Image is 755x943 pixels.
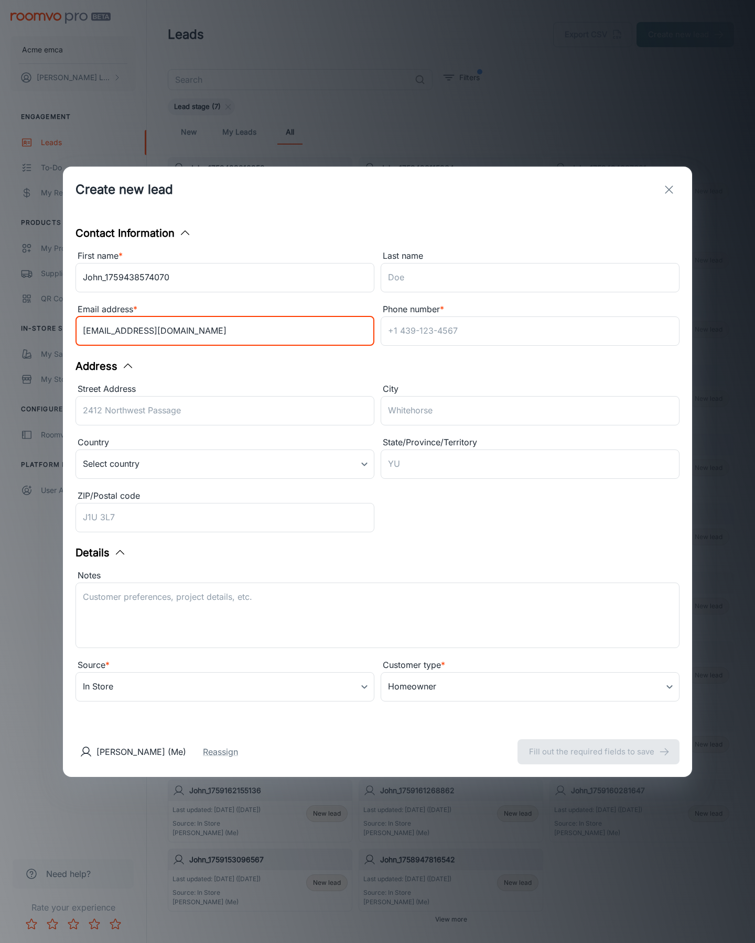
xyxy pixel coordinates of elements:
[381,249,679,263] div: Last name
[75,316,374,346] input: myname@example.com
[75,303,374,316] div: Email address
[381,449,679,479] input: YU
[203,745,238,758] button: Reassign
[75,545,126,561] button: Details
[75,249,374,263] div: First name
[381,263,679,292] input: Doe
[381,303,679,316] div: Phone number
[75,659,374,672] div: Source
[75,449,374,479] div: Select country
[96,745,186,758] p: [PERSON_NAME] (Me)
[75,180,173,199] h1: Create new lead
[75,396,374,425] input: 2412 Northwest Passage
[75,225,191,241] button: Contact Information
[381,672,679,701] div: Homeowner
[381,316,679,346] input: +1 439-123-4567
[381,396,679,425] input: Whitehorse
[75,382,374,396] div: Street Address
[381,382,679,396] div: City
[75,569,679,583] div: Notes
[75,503,374,532] input: J1U 3L7
[75,489,374,503] div: ZIP/Postal code
[381,436,679,449] div: State/Province/Territory
[75,672,374,701] div: In Store
[75,358,134,374] button: Address
[659,179,679,200] button: exit
[75,436,374,449] div: Country
[381,659,679,672] div: Customer type
[75,263,374,292] input: John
